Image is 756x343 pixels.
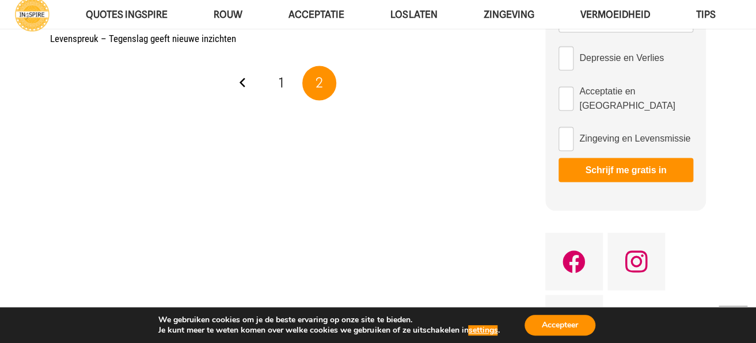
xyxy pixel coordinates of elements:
[559,86,573,110] input: Acceptatie en [GEOGRAPHIC_DATA]
[579,51,664,65] span: Depressie en Verlies
[390,9,437,20] span: Loslaten
[559,46,573,70] input: Depressie en Verlies
[559,127,573,151] input: Zingeving en Levensmissie
[214,9,242,20] span: ROUW
[468,325,497,336] button: settings
[559,158,693,182] button: Schrijf me gratis in
[50,33,236,44] a: Levenspreuk – Tegenslag geeft nieuwe inzichten
[579,131,690,146] span: Zingeving en Levensmissie
[696,9,715,20] span: TIPS
[302,66,337,100] span: Pagina 2
[545,233,603,290] a: Facebook
[264,66,299,100] a: Pagina 1
[579,84,693,113] span: Acceptatie en [GEOGRAPHIC_DATA]
[525,315,595,336] button: Accepteer
[580,9,649,20] span: VERMOEIDHEID
[719,306,747,334] a: Terug naar top
[316,74,323,91] span: 2
[158,325,499,336] p: Je kunt meer te weten komen over welke cookies we gebruiken of ze uitschakelen in .
[279,74,284,91] span: 1
[288,9,344,20] span: Acceptatie
[86,9,168,20] span: QUOTES INGSPIRE
[607,233,665,290] a: Instagram
[483,9,534,20] span: Zingeving
[158,315,499,325] p: We gebruiken cookies om je de beste ervaring op onze site te bieden.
